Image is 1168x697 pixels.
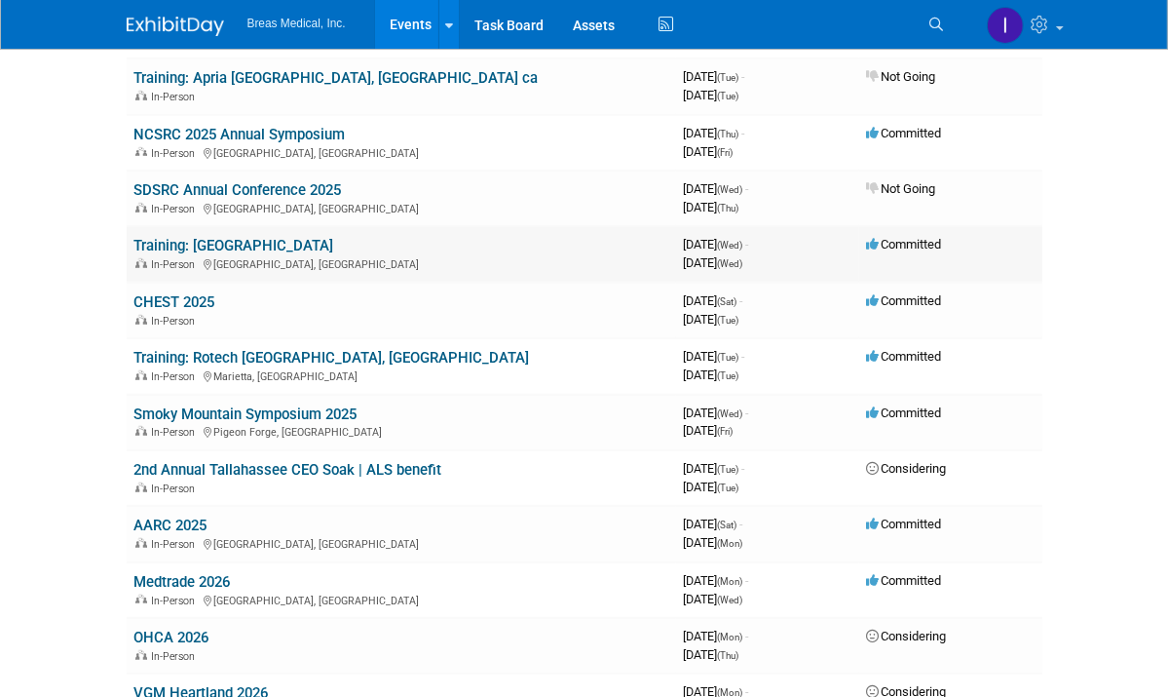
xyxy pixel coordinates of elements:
[867,573,942,588] span: Committed
[718,129,739,139] span: (Thu)
[134,406,358,423] a: Smoky Mountain Symposium 2025
[152,91,202,103] span: In-Person
[247,17,346,30] span: Breas Medical, Inc.
[740,293,743,308] span: -
[134,592,668,607] div: [GEOGRAPHIC_DATA], [GEOGRAPHIC_DATA]
[718,464,739,475] span: (Tue)
[684,181,749,196] span: [DATE]
[742,69,745,84] span: -
[742,461,745,476] span: -
[684,200,739,214] span: [DATE]
[684,88,739,102] span: [DATE]
[152,203,202,215] span: In-Person
[134,126,346,143] a: NCSRC 2025 Annual Symposium
[684,368,739,382] span: [DATE]
[135,203,147,213] img: In-Person Event
[746,237,749,252] span: -
[718,595,743,605] span: (Wed)
[684,144,734,159] span: [DATE]
[684,423,734,438] span: [DATE]
[718,240,743,251] span: (Wed)
[684,629,749,643] span: [DATE]
[134,255,668,271] div: [GEOGRAPHIC_DATA], [GEOGRAPHIC_DATA]
[134,368,668,383] div: Marietta, [GEOGRAPHIC_DATA]
[684,312,739,327] span: [DATE]
[746,181,749,196] span: -
[718,632,743,642] span: (Mon)
[684,293,743,308] span: [DATE]
[718,147,734,158] span: (Fri)
[152,258,202,271] span: In-Person
[718,315,739,326] span: (Tue)
[684,573,749,588] span: [DATE]
[134,517,207,534] a: AARC 2025
[684,517,743,531] span: [DATE]
[746,629,749,643] span: -
[135,147,147,157] img: In-Person Event
[718,520,737,530] span: (Sat)
[152,370,202,383] span: In-Person
[718,184,743,195] span: (Wed)
[867,406,942,420] span: Committed
[135,91,147,100] img: In-Person Event
[718,370,739,381] span: (Tue)
[718,296,737,307] span: (Sat)
[134,535,668,551] div: [GEOGRAPHIC_DATA], [GEOGRAPHIC_DATA]
[867,349,942,364] span: Committed
[718,258,743,269] span: (Wed)
[135,315,147,325] img: In-Person Event
[684,237,749,252] span: [DATE]
[152,315,202,328] span: In-Person
[134,349,530,367] a: Training: Rotech [GEOGRAPHIC_DATA], [GEOGRAPHIC_DATA]
[867,69,936,84] span: Not Going
[684,69,745,84] span: [DATE]
[134,293,215,311] a: CHEST 2025
[718,426,734,437] span: (Fri)
[135,370,147,380] img: In-Person Event
[867,293,942,308] span: Committed
[684,126,745,140] span: [DATE]
[867,237,942,252] span: Committed
[987,7,1024,44] img: Inga Dolezar
[134,181,342,199] a: SDSRC Annual Conference 2025
[152,483,202,495] span: In-Person
[867,461,947,476] span: Considering
[135,426,147,436] img: In-Person Event
[684,647,739,662] span: [DATE]
[746,406,749,420] span: -
[152,426,202,439] span: In-Person
[684,535,743,550] span: [DATE]
[718,203,739,213] span: (Thu)
[152,147,202,160] span: In-Person
[867,126,942,140] span: Committed
[135,538,147,548] img: In-Person Event
[134,237,334,254] a: Training: [GEOGRAPHIC_DATA]
[746,573,749,588] span: -
[127,17,224,36] img: ExhibitDay
[684,461,745,476] span: [DATE]
[684,255,743,270] span: [DATE]
[134,573,231,591] a: Medtrade 2026
[718,483,739,493] span: (Tue)
[134,629,209,646] a: OHCA 2026
[740,517,743,531] span: -
[742,349,745,364] span: -
[152,538,202,551] span: In-Person
[134,144,668,160] div: [GEOGRAPHIC_DATA], [GEOGRAPHIC_DATA]
[684,480,739,494] span: [DATE]
[152,595,202,607] span: In-Person
[718,650,739,661] span: (Thu)
[867,181,936,196] span: Not Going
[134,423,668,439] div: Pigeon Forge, [GEOGRAPHIC_DATA]
[718,72,739,83] span: (Tue)
[135,258,147,268] img: In-Person Event
[742,126,745,140] span: -
[134,200,668,215] div: [GEOGRAPHIC_DATA], [GEOGRAPHIC_DATA]
[134,69,539,87] a: Training: Apria [GEOGRAPHIC_DATA], [GEOGRAPHIC_DATA] ca
[718,576,743,587] span: (Mon)
[135,650,147,660] img: In-Person Event
[718,352,739,363] span: (Tue)
[135,595,147,604] img: In-Person Event
[135,483,147,492] img: In-Person Event
[684,406,749,420] span: [DATE]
